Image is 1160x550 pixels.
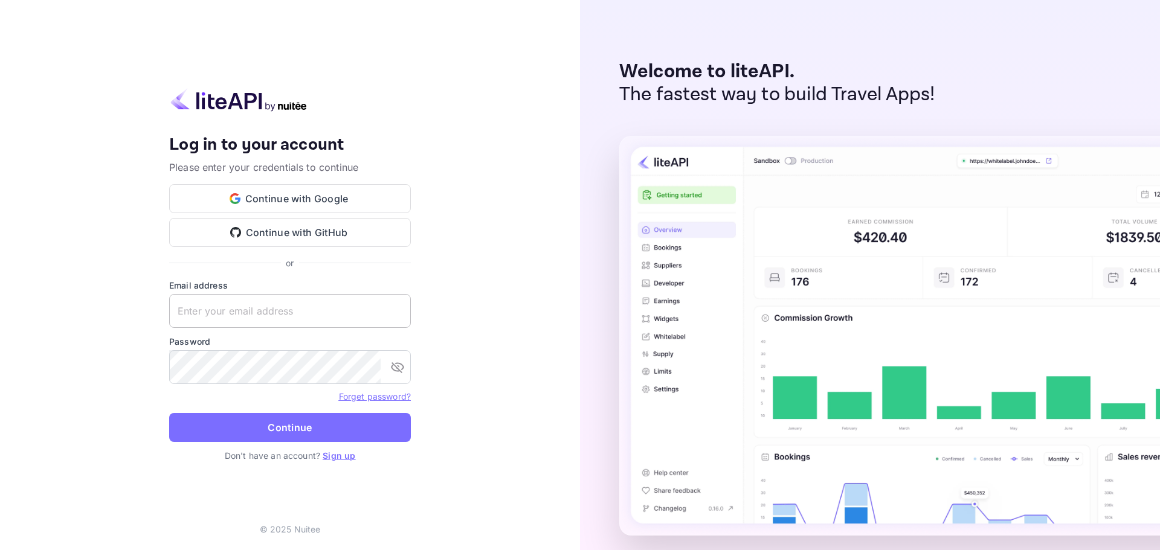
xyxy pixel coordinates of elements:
label: Email address [169,279,411,292]
p: Welcome to liteAPI. [619,60,935,83]
p: The fastest way to build Travel Apps! [619,83,935,106]
a: Forget password? [339,391,411,401]
button: Continue with GitHub [169,218,411,247]
p: Please enter your credentials to continue [169,160,411,174]
button: Continue [169,413,411,442]
a: Sign up [323,450,355,461]
p: © 2025 Nuitee [260,523,321,536]
button: toggle password visibility [385,355,410,379]
a: Forget password? [339,390,411,402]
input: Enter your email address [169,294,411,328]
img: liteapi [169,88,308,112]
button: Continue with Google [169,184,411,213]
p: Don't have an account? [169,449,411,462]
label: Password [169,335,411,348]
p: or [286,257,294,269]
h4: Log in to your account [169,135,411,156]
